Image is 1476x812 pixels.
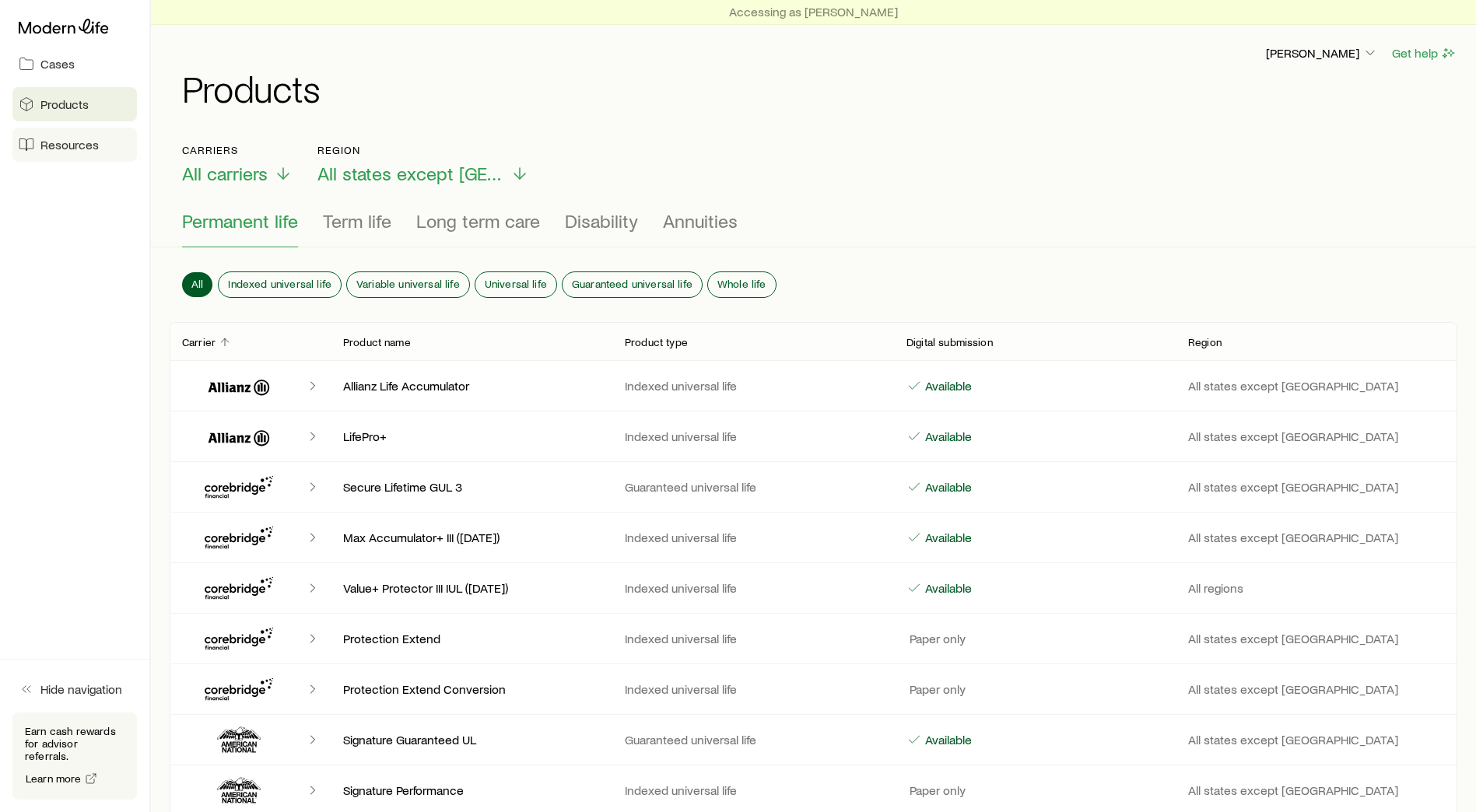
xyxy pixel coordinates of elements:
p: Indexed universal life [625,580,882,596]
p: Value+ Protector III IUL ([DATE]) [343,580,600,596]
p: Region [317,144,529,156]
span: Universal life [485,278,547,290]
p: Available [922,580,972,596]
button: CarriersAll carriers [182,144,293,185]
p: Carriers [182,144,293,156]
p: Secure Lifetime GUL 3 [343,479,600,495]
p: Accessing as [PERSON_NAME] [729,4,898,19]
a: Products [12,87,137,121]
p: [PERSON_NAME] [1266,45,1378,61]
button: Get help [1391,44,1457,62]
button: Indexed universal life [219,272,341,297]
p: All states except [GEOGRAPHIC_DATA] [1188,429,1445,444]
a: Resources [12,128,137,162]
p: Region [1188,336,1222,348]
p: Allianz Life Accumulator [343,378,600,394]
button: Universal life [475,272,556,297]
p: Indexed universal life [625,378,882,394]
a: Cases [12,47,137,81]
p: Available [922,378,972,394]
span: Variable universal life [356,278,460,290]
button: Whole life [708,272,776,297]
p: Protection Extend [343,631,600,646]
p: All states except [GEOGRAPHIC_DATA] [1188,681,1445,697]
p: Carrier [182,336,216,348]
span: Guaranteed universal life [572,278,692,290]
button: RegionAll states except [GEOGRAPHIC_DATA] [317,144,529,185]
span: Long term care [416,210,540,232]
p: All states except [GEOGRAPHIC_DATA] [1188,631,1445,646]
button: [PERSON_NAME] [1265,44,1379,63]
button: Variable universal life [347,272,469,297]
p: Paper only [906,631,966,646]
p: Earn cash rewards for advisor referrals. [25,725,124,762]
p: All states except [GEOGRAPHIC_DATA] [1188,530,1445,545]
p: Signature Performance [343,782,600,798]
p: Paper only [906,782,966,798]
span: Cases [40,56,75,72]
p: Available [922,479,972,495]
span: Resources [40,137,99,152]
p: Product name [343,336,411,348]
p: Paper only [906,681,966,697]
p: All states except [GEOGRAPHIC_DATA] [1188,782,1445,798]
span: Whole life [717,278,766,290]
p: Guaranteed universal life [625,479,882,495]
span: Disability [565,210,638,232]
p: Indexed universal life [625,681,882,697]
button: Guaranteed universal life [563,272,702,297]
button: Hide navigation [12,672,137,706]
p: LifePro+ [343,429,600,444]
p: All states except [GEOGRAPHIC_DATA] [1188,378,1445,394]
span: All [191,278,203,290]
p: Digital submission [906,336,993,348]
p: Indexed universal life [625,631,882,646]
span: Term life [323,210,391,232]
span: All states except [GEOGRAPHIC_DATA] [317,163,504,184]
span: Learn more [26,773,82,784]
span: All carriers [182,163,268,184]
p: Available [922,732,972,747]
p: Max Accumulator+ III ([DATE]) [343,530,600,545]
div: Product types [182,210,1445,247]
p: Signature Guaranteed UL [343,732,600,747]
div: Earn cash rewards for advisor referrals.Learn more [12,712,137,800]
p: Guaranteed universal life [625,732,882,747]
span: Products [40,96,89,112]
span: Permanent life [182,210,298,232]
p: Available [922,429,972,444]
span: Annuities [663,210,738,232]
p: Available [922,530,972,545]
p: All states except [GEOGRAPHIC_DATA] [1188,732,1445,747]
p: Indexed universal life [625,429,882,444]
p: Indexed universal life [625,782,882,798]
p: Indexed universal life [625,530,882,545]
p: All states except [GEOGRAPHIC_DATA] [1188,479,1445,495]
p: All regions [1188,580,1445,596]
h1: Products [182,69,1457,107]
p: Protection Extend Conversion [343,681,600,697]
p: Product type [625,336,688,348]
span: Hide navigation [40,681,122,697]
button: All [182,272,212,297]
span: Indexed universal life [228,278,331,290]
